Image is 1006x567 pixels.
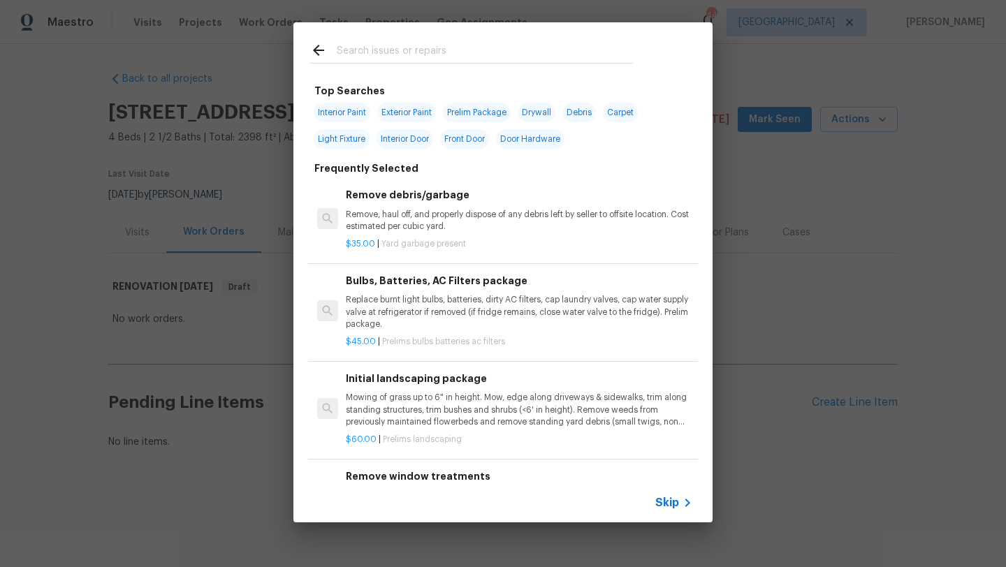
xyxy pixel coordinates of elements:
span: Drywall [518,103,555,122]
span: Exterior Paint [377,103,436,122]
h6: Bulbs, Batteries, AC Filters package [346,273,692,288]
span: Front Door [440,129,489,149]
p: | [346,434,692,445]
span: Skip [655,496,679,510]
h6: Initial landscaping package [346,371,692,386]
span: $60.00 [346,435,377,443]
span: Prelims bulbs batteries ac filters [382,337,505,346]
p: Mowing of grass up to 6" in height. Mow, edge along driveways & sidewalks, trim along standing st... [346,392,692,427]
input: Search issues or repairs [337,42,633,63]
span: $45.00 [346,337,376,346]
span: Yard garbage present [381,240,466,248]
span: Debris [562,103,596,122]
span: Light Fixture [314,129,370,149]
p: | [346,238,692,250]
p: Replace burnt light bulbs, batteries, dirty AC filters, cap laundry valves, cap water supply valv... [346,294,692,330]
span: Prelims landscaping [383,435,462,443]
h6: Remove debris/garbage [346,187,692,202]
span: Door Hardware [496,129,564,149]
p: Remove, haul off, and properly dispose of any debris left by seller to offsite location. Cost est... [346,209,692,233]
h6: Remove window treatments [346,469,692,484]
p: | [346,336,692,348]
span: Interior Paint [314,103,370,122]
h6: Top Searches [314,83,385,98]
span: Interior Door [377,129,433,149]
span: Prelim Package [443,103,511,122]
span: $35.00 [346,240,375,248]
h6: Frequently Selected [314,161,418,176]
span: Carpet [603,103,638,122]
